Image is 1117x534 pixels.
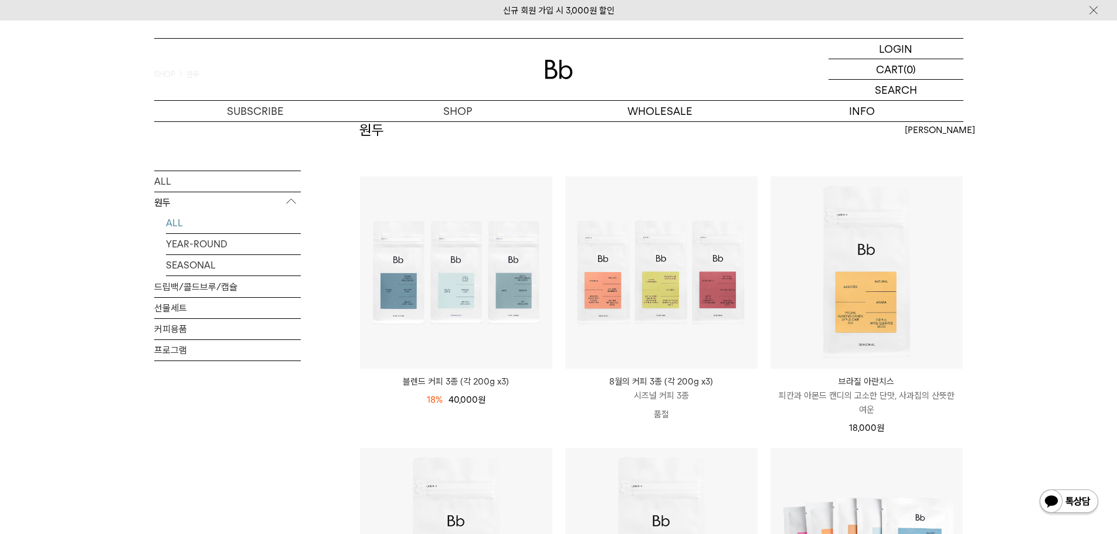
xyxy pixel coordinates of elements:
[565,389,758,403] p: 시즈널 커피 3종
[879,39,912,59] p: LOGIN
[359,120,384,140] h2: 원두
[829,39,963,59] a: LOGIN
[166,233,301,254] a: YEAR-ROUND
[154,171,301,191] a: ALL
[565,375,758,389] p: 8월의 커피 3종 (각 200g x3)
[761,101,963,121] p: INFO
[770,176,963,369] img: 브라질 아란치스
[770,389,963,417] p: 피칸과 아몬드 캔디의 고소한 단맛, 사과칩의 산뜻한 여운
[905,123,975,137] span: [PERSON_NAME]
[427,393,443,407] div: 18%
[877,423,884,433] span: 원
[166,254,301,275] a: SEASONAL
[545,60,573,79] img: 로고
[565,375,758,403] a: 8월의 커피 3종 (각 200g x3) 시즈널 커피 3종
[876,59,904,79] p: CART
[904,59,916,79] p: (0)
[1038,488,1099,516] img: 카카오톡 채널 1:1 채팅 버튼
[875,80,917,100] p: SEARCH
[503,5,614,16] a: 신규 회원 가입 시 3,000원 할인
[154,101,357,121] a: SUBSCRIBE
[154,297,301,318] a: 선물세트
[449,394,485,405] span: 40,000
[559,101,761,121] p: WHOLESALE
[360,375,552,389] a: 블렌드 커피 3종 (각 200g x3)
[357,101,559,121] a: SHOP
[565,403,758,426] p: 품절
[565,176,758,369] img: 8월의 커피 3종 (각 200g x3)
[360,176,552,369] img: 블렌드 커피 3종 (각 200g x3)
[770,375,963,417] a: 브라질 아란치스 피칸과 아몬드 캔디의 고소한 단맛, 사과칩의 산뜻한 여운
[154,318,301,339] a: 커피용품
[849,423,884,433] span: 18,000
[478,394,485,405] span: 원
[166,212,301,233] a: ALL
[154,276,301,297] a: 드립백/콜드브루/캡슐
[829,59,963,80] a: CART (0)
[770,375,963,389] p: 브라질 아란치스
[154,192,301,213] p: 원두
[154,339,301,360] a: 프로그램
